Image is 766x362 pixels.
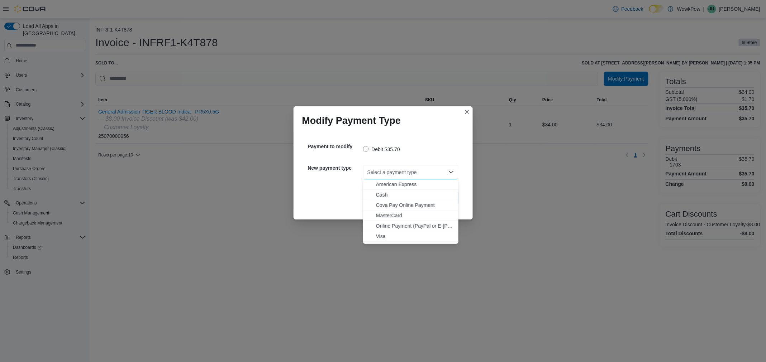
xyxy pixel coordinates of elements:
[363,200,458,211] button: Cova Pay Online Payment
[376,212,454,219] span: MasterCard
[363,211,458,221] button: MasterCard
[308,161,362,175] h5: New payment type
[302,115,401,126] h1: Modify Payment Type
[463,108,471,116] button: Closes this modal window
[363,179,458,242] div: Choose from the following options
[367,168,368,177] input: Accessible screen reader label
[376,222,454,230] span: Online Payment (PayPal or E-[PERSON_NAME])
[376,181,454,188] span: American Express
[363,231,458,242] button: Visa
[363,190,458,200] button: Cash
[376,233,454,240] span: Visa
[363,145,400,154] label: Debit $35.70
[363,179,458,190] button: American Express
[376,202,454,209] span: Cova Pay Online Payment
[363,221,458,231] button: Online Payment (PayPal or E-Tran)
[308,139,362,154] h5: Payment to modify
[376,191,454,198] span: Cash
[448,169,454,175] button: Close list of options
